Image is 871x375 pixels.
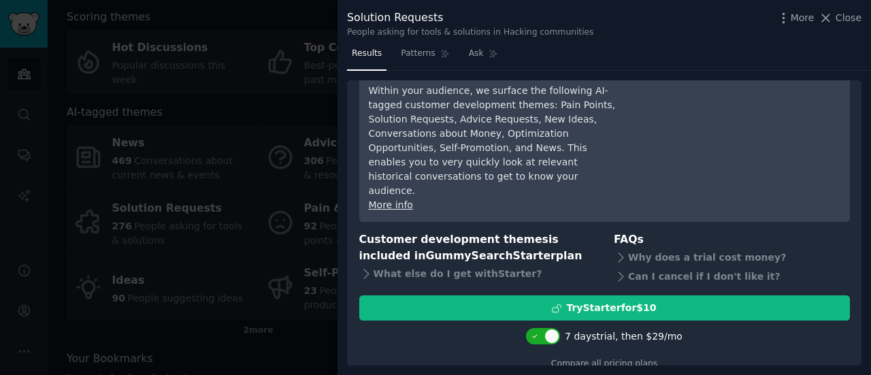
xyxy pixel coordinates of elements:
div: Solution Requests [347,10,593,27]
span: Ask [469,48,484,60]
div: People asking for tools & solutions in Hacking communities [347,27,593,39]
button: Close [819,11,861,25]
a: Patterns [396,43,454,71]
span: GummySearch Starter [425,249,555,262]
a: Ask [464,43,503,71]
iframe: YouTube video player [636,62,840,164]
div: 7 days trial, then $ 29 /mo [565,329,683,344]
span: Close [836,11,861,25]
div: Why does a trial cost money? [614,248,850,267]
span: More [791,11,815,25]
h3: Customer development themes is included in plan [359,231,595,265]
a: More info [369,199,413,210]
button: TryStarterfor$10 [359,295,850,321]
h3: FAQs [614,231,850,248]
a: Compare all pricing plans [551,359,657,368]
span: Results [352,48,382,60]
a: Results [347,43,387,71]
button: More [776,11,815,25]
span: Patterns [401,48,435,60]
div: Can I cancel if I don't like it? [614,267,850,286]
div: Try Starter for $10 [566,301,656,315]
div: What else do I get with Starter ? [359,265,595,284]
div: Within your audience, we surface the following AI-tagged customer development themes: Pain Points... [369,84,617,198]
